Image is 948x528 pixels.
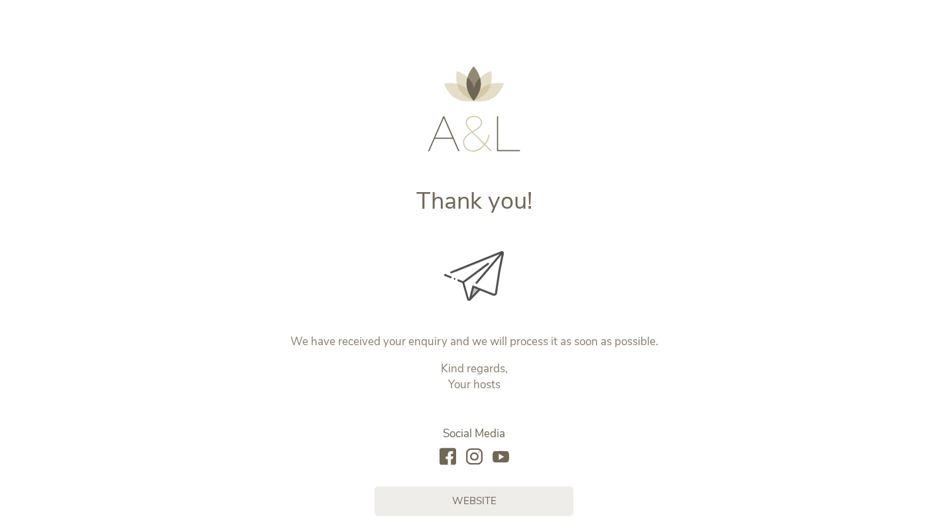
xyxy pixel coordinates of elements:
[375,486,573,516] a: Website
[493,449,509,466] a: youtube
[444,251,504,301] img: Thank you!
[440,449,456,466] a: facebook
[198,361,751,393] p: Kind regards, Your hosts
[452,494,497,508] span: Website
[466,449,483,466] a: instagram
[416,185,532,217] span: Thank you!
[428,66,520,152] img: AMONTI & LUNARIS Wellnessresort
[443,426,505,441] span: Social Media
[198,334,751,350] p: We have received your enquiry and we will process it as soon as possible.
